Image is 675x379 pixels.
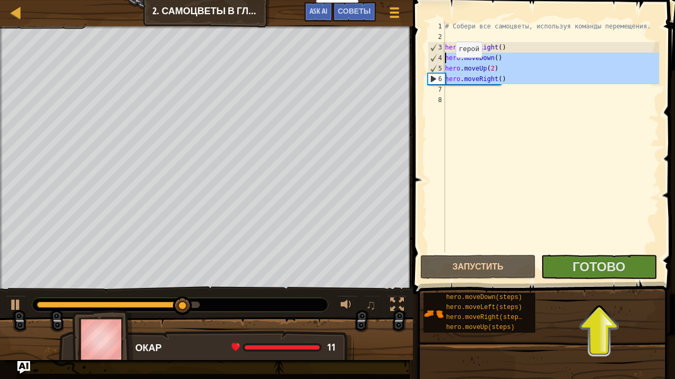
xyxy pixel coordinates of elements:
button: Переключить полноэкранный режим [387,295,408,317]
button: Ask AI [304,2,333,22]
span: hero.moveUp(steps) [446,324,515,331]
div: 4 [428,53,445,63]
div: 8 [428,95,445,105]
div: 6 [428,74,445,84]
div: 1 [428,21,445,32]
span: hero.moveDown(steps) [446,294,522,301]
span: ♫ [365,297,376,313]
span: Советы [338,6,371,16]
img: portrait.png [423,304,443,324]
button: Ask AI [17,361,30,374]
span: Ask AI [310,6,327,16]
button: Запустить [420,255,536,279]
button: ♫ [363,295,381,317]
img: thang_avatar_frame.png [72,310,133,368]
span: hero.moveLeft(steps) [446,304,522,311]
button: Ctrl + P: Play [5,295,26,317]
span: Готово [573,258,625,275]
button: Показать меню игры [381,2,408,27]
div: health: 11 / 11 [232,343,335,352]
button: Готово [541,255,657,279]
div: 5 [428,63,445,74]
div: 7 [428,84,445,95]
span: hero.moveRight(steps) [446,314,526,321]
div: 2 [428,32,445,42]
button: Регулировать громкость [337,295,358,317]
div: Окар [135,341,343,355]
span: 11 [327,341,335,354]
div: 3 [428,42,445,53]
code: герой [459,45,479,53]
